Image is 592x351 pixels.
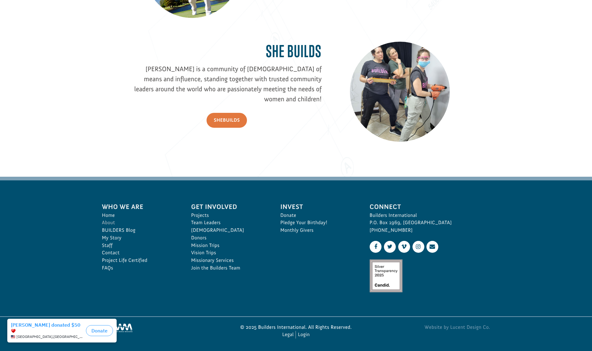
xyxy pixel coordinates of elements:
[191,234,267,242] a: Donors
[102,264,178,272] a: FAQs
[191,257,267,264] a: Missionary Services
[350,42,450,142] img: 20230609_083026_1075C9
[191,264,267,272] a: Join the Builders Team
[16,19,84,23] span: [GEOGRAPHIC_DATA] , [GEOGRAPHIC_DATA]
[191,219,267,227] a: Team Leaders
[102,227,178,234] a: BUILDERS Blog
[191,249,267,257] a: Vision Trips
[370,202,490,212] span: Connect
[102,234,178,242] a: My Story
[364,324,490,331] a: Website by Lucent Design Co.
[370,241,382,253] a: Facebook
[191,227,267,234] a: [DEMOGRAPHIC_DATA]
[282,331,294,339] a: Legal
[280,202,356,212] span: Invest
[280,219,356,227] a: Pledge Your Birthday!
[207,113,247,128] a: SheBUILDS
[298,331,310,339] a: Login
[102,257,178,264] a: Project Life Certified
[11,13,16,18] img: emoji heart
[134,65,322,103] span: [PERSON_NAME] is a community of [DEMOGRAPHIC_DATA] of means and influence, standing together with...
[102,249,178,257] a: Contact
[11,19,15,23] img: US.png
[102,219,178,227] a: About
[11,6,84,18] div: [PERSON_NAME] donated $50
[102,202,178,212] span: Who We Are
[384,241,396,253] a: Twitter
[102,242,178,249] a: Staff
[370,212,490,234] p: Builders International P.O. Box 1969, [GEOGRAPHIC_DATA] [PHONE_NUMBER]
[191,202,267,212] span: Get Involved
[191,212,267,219] a: Projects
[280,212,356,219] a: Donate
[86,9,113,20] button: Donate
[280,227,356,234] a: Monthly Givers
[412,241,424,253] a: Instagram
[426,241,438,253] a: Contact Us
[132,42,322,64] h2: She Builds
[191,242,267,249] a: Mission Trips
[370,259,402,292] img: Silver Transparency Rating for 2025 by Candid
[233,324,359,331] p: © 2025 Builders International. All Rights Reserved.
[102,212,178,219] a: Home
[398,241,410,253] a: Vimeo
